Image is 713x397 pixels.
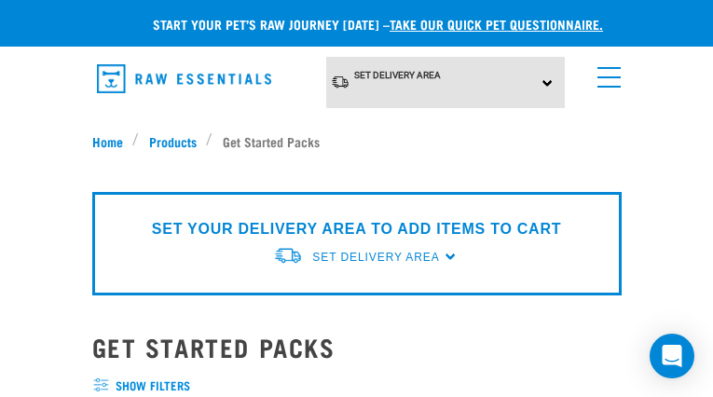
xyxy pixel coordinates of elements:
h2: Get Started Packs [92,333,622,362]
span: Home [92,131,123,151]
span: show filters [92,376,622,395]
a: menu [588,56,622,89]
a: Products [139,131,206,151]
div: Open Intercom Messenger [650,334,694,378]
img: van-moving.png [331,75,350,89]
span: Set Delivery Area [354,70,441,80]
nav: breadcrumbs [92,131,622,151]
span: Products [149,131,197,151]
span: Set Delivery Area [312,251,439,264]
p: SET YOUR DELIVERY AREA TO ADD ITEMS TO CART [152,218,561,240]
img: Raw Essentials Logo [97,64,271,93]
img: van-moving.png [273,246,303,266]
a: take our quick pet questionnaire. [390,21,603,27]
a: Home [92,131,133,151]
